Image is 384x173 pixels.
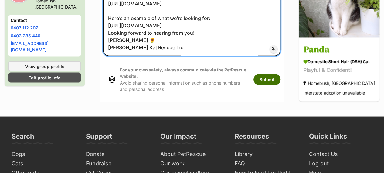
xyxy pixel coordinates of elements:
a: Donate [83,149,152,159]
div: Playful & Confident! [303,66,375,74]
strong: For your own safety, always communicate via the PetRescue website. [120,67,246,78]
h3: Search [12,132,34,144]
a: Library [232,149,301,159]
h4: Contact [11,17,79,23]
div: Homebush, [GEOGRAPHIC_DATA] [303,79,375,87]
span: Edit profile info [29,74,61,81]
a: 0403 285 440 [11,33,40,38]
h3: Resources [235,132,269,144]
a: Panda Domestic Short Hair (DSH) Cat Playful & Confident! Homebush, [GEOGRAPHIC_DATA] Interstate a... [299,38,379,101]
span: Interstate adoption unavailable [303,90,365,95]
p: Avoid sharing personal information such as phone numbers and personal address. [120,66,247,92]
a: Cats [9,159,77,168]
a: Edit profile info [8,72,81,82]
a: Log out [307,159,375,168]
h3: Support [86,132,112,144]
a: Dogs [9,149,77,159]
a: About PetRescue [158,149,226,159]
a: [EMAIL_ADDRESS][DOMAIN_NAME] [11,40,49,52]
span: View group profile [25,63,64,69]
a: Fundraise [83,159,152,168]
a: Our work [158,159,226,168]
a: FAQ [232,159,301,168]
a: 0407 112 207 [11,25,38,30]
button: Submit [253,74,280,85]
a: Contact Us [307,149,375,159]
h3: Quick Links [309,132,347,144]
h3: Our Impact [160,132,196,144]
h3: Panda [303,43,375,57]
div: Domestic Short Hair (DSH) Cat [303,58,375,64]
a: View group profile [8,61,81,71]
